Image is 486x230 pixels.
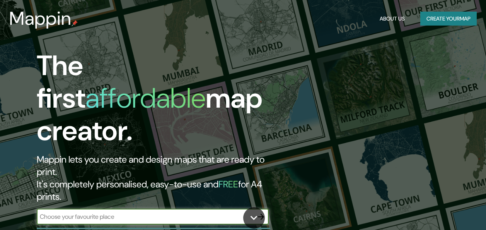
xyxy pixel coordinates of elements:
h2: Mappin lets you create and design maps that are ready to print. It's completely personalised, eas... [37,153,280,203]
h1: affordable [85,80,206,116]
button: Create yourmap [420,12,477,26]
h5: FREE [218,178,238,190]
img: mappin-pin [72,20,78,26]
h1: The first map creator. [37,50,280,153]
h3: Mappin [9,8,72,29]
input: Choose your favourite place [37,212,253,221]
button: About Us [377,12,408,26]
